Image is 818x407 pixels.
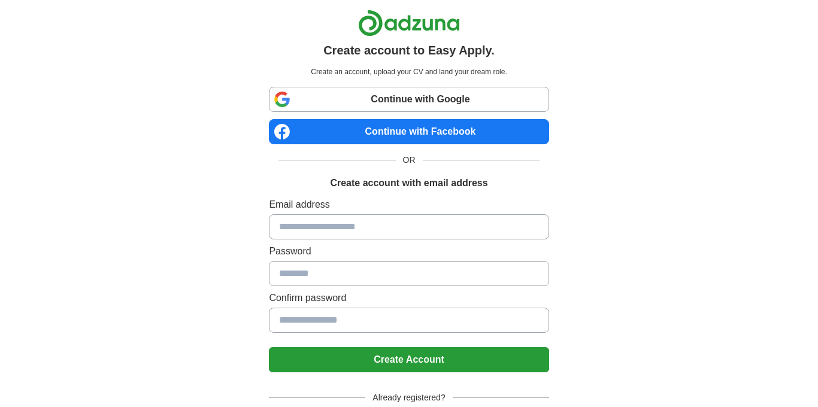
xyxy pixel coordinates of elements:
[269,119,549,144] a: Continue with Facebook
[365,391,452,404] span: Already registered?
[323,41,495,59] h1: Create account to Easy Apply.
[269,244,549,259] label: Password
[269,347,549,372] button: Create Account
[269,87,549,112] a: Continue with Google
[271,66,546,77] p: Create an account, upload your CV and land your dream role.
[358,10,460,37] img: Adzuna logo
[396,154,423,166] span: OR
[330,176,487,190] h1: Create account with email address
[269,198,549,212] label: Email address
[269,291,549,305] label: Confirm password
